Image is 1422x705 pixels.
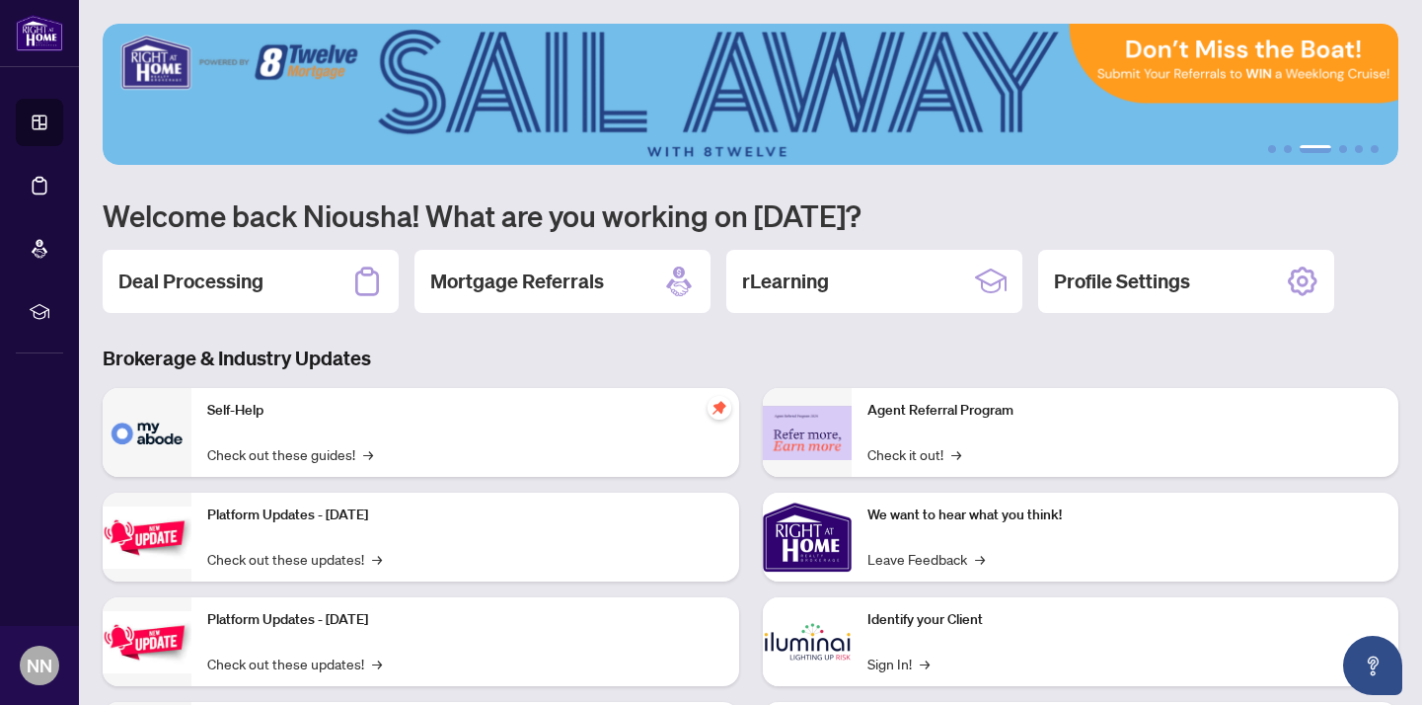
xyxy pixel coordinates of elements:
[1355,145,1363,153] button: 5
[207,400,723,422] p: Self-Help
[867,548,985,570] a: Leave Feedback→
[118,268,263,295] h2: Deal Processing
[1268,145,1276,153] button: 1
[207,548,382,570] a: Check out these updates!→
[103,388,191,477] img: Self-Help
[27,652,52,679] span: NN
[430,268,604,295] h2: Mortgage Referrals
[1284,145,1292,153] button: 2
[103,345,1398,372] h3: Brokerage & Industry Updates
[867,505,1384,526] p: We want to hear what you think!
[363,443,373,465] span: →
[763,406,852,460] img: Agent Referral Program
[372,653,382,674] span: →
[207,443,373,465] a: Check out these guides!→
[207,653,382,674] a: Check out these updates!→
[763,597,852,686] img: Identify your Client
[103,24,1398,165] img: Slide 2
[867,653,930,674] a: Sign In!→
[763,493,852,582] img: We want to hear what you think!
[103,611,191,673] img: Platform Updates - July 8, 2025
[708,396,731,420] span: pushpin
[1339,145,1347,153] button: 4
[103,507,191,569] img: Platform Updates - July 21, 2025
[16,15,63,51] img: logo
[920,653,930,674] span: →
[951,443,961,465] span: →
[372,548,382,570] span: →
[103,196,1398,234] h1: Welcome back Niousha! What are you working on [DATE]?
[867,400,1384,422] p: Agent Referral Program
[1300,145,1331,153] button: 3
[1054,268,1190,295] h2: Profile Settings
[1371,145,1379,153] button: 6
[1343,636,1402,695] button: Open asap
[207,505,723,526] p: Platform Updates - [DATE]
[975,548,985,570] span: →
[207,609,723,631] p: Platform Updates - [DATE]
[867,609,1384,631] p: Identify your Client
[742,268,829,295] h2: rLearning
[867,443,961,465] a: Check it out!→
